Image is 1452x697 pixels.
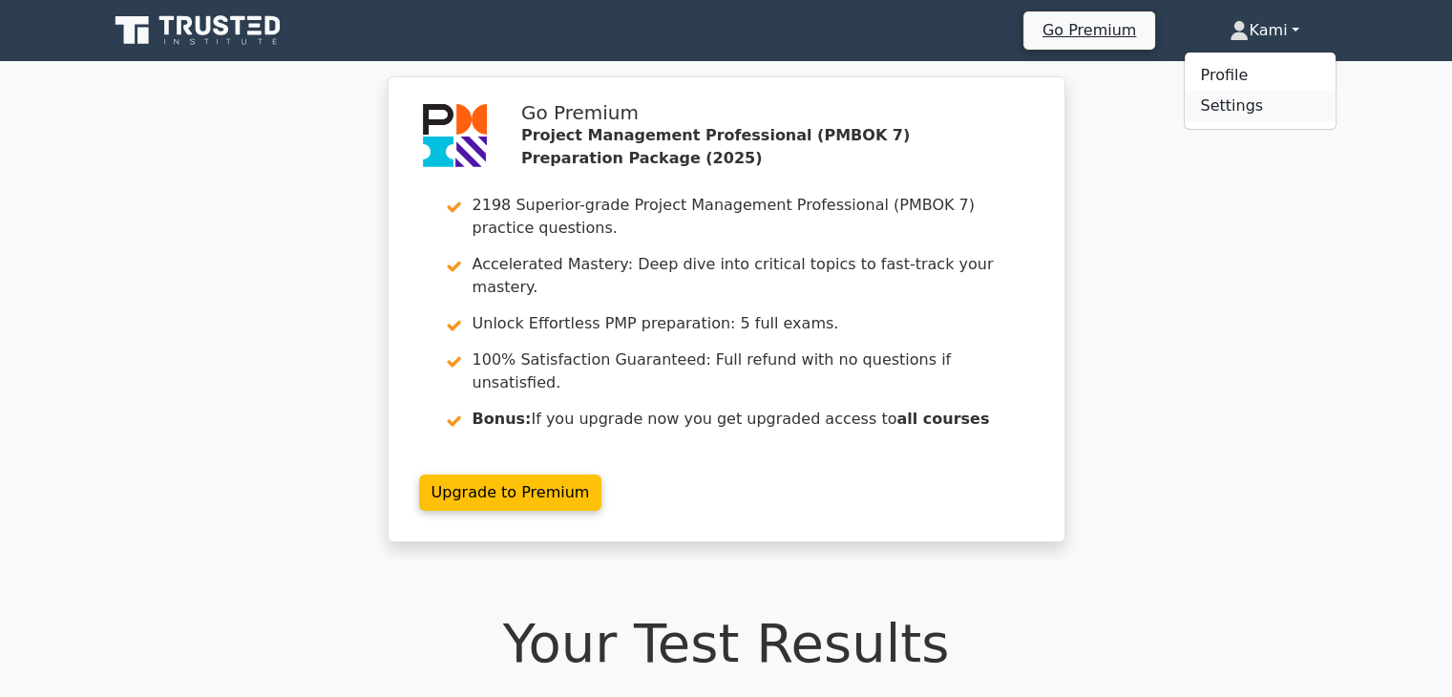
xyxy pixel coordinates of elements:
a: Profile [1185,60,1336,91]
a: Settings [1185,91,1336,121]
a: Kami [1184,11,1344,50]
h1: Your Test Results [108,611,1345,675]
ul: Kami [1184,52,1336,130]
a: Go Premium [1031,17,1147,43]
a: Upgrade to Premium [419,475,602,511]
